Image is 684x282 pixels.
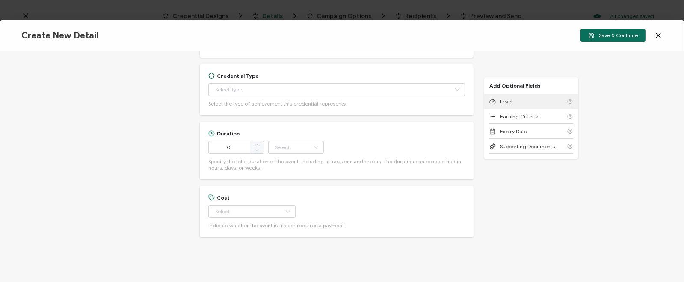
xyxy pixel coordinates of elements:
span: Create New Detail [21,30,98,41]
div: Credential Type [208,73,259,79]
button: Save & Continue [580,29,646,42]
div: Cost [208,194,230,201]
span: Level [500,98,512,105]
span: Expiry Date [500,128,527,135]
span: Select the type of achievement this credential represents. [208,100,347,107]
iframe: Chat Widget [641,241,684,282]
input: Select Type [208,83,465,96]
span: Save & Continue [588,32,638,39]
span: Indicate whether the event is free or requires a payment. [208,222,345,229]
input: Select [208,205,296,218]
span: Supporting Documents [500,143,555,150]
input: Select [268,141,324,154]
span: Specify the total duration of the event, including all sessions and breaks. The duration can be s... [208,158,465,171]
span: Earning Criteria [500,113,539,120]
div: Duration [208,130,240,137]
p: Add Optional Fields [484,82,546,89]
